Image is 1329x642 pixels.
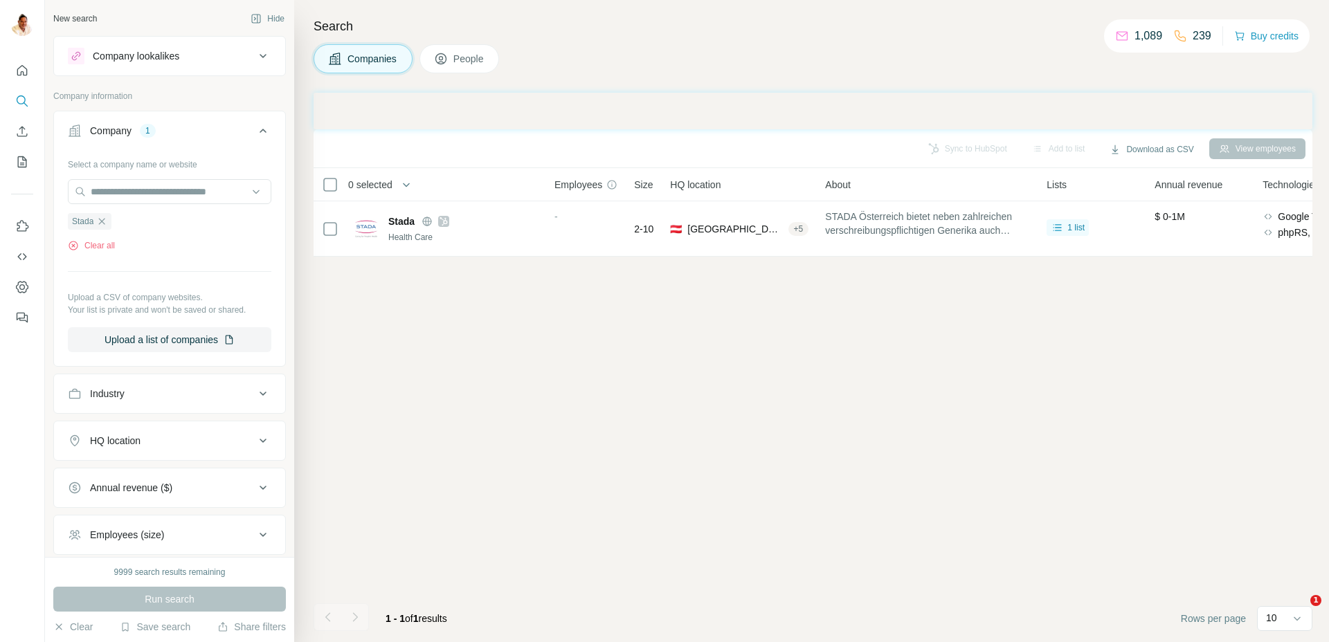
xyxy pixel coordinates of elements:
span: [GEOGRAPHIC_DATA], [GEOGRAPHIC_DATA] [687,222,782,236]
span: 1 - 1 [386,613,405,624]
span: STADA Österreich bietet neben zahlreichen verschreibungspflichtigen Generika auch rezeptfreie Mar... [825,210,1030,237]
div: HQ location [90,434,141,448]
span: Technologies [1263,178,1319,192]
p: 10 [1266,611,1277,625]
button: Enrich CSV [11,119,33,144]
button: Buy credits [1234,26,1299,46]
div: Annual revenue ($) [90,481,172,495]
span: HQ location [670,178,721,192]
button: Clear all [68,239,115,252]
div: Company [90,124,132,138]
button: Annual revenue ($) [54,471,285,504]
span: 1 list [1067,221,1085,234]
span: Stada [388,214,415,228]
span: results [386,613,447,624]
span: Size [634,178,653,192]
div: + 5 [788,223,809,235]
button: Use Surfe on LinkedIn [11,214,33,239]
button: Dashboard [11,275,33,300]
div: Company lookalikes [93,49,179,63]
button: Company1 [54,114,285,153]
button: Download as CSV [1100,139,1203,160]
span: phpRS, [1278,226,1310,239]
button: Company lookalikes [54,39,285,73]
button: Employees (size) [54,518,285,551]
span: Companies [347,52,398,66]
span: $ 0-1M [1155,211,1185,222]
p: Company information [53,90,286,102]
button: Save search [120,620,190,634]
span: Lists [1047,178,1067,192]
button: Feedback [11,305,33,330]
p: 1,089 [1134,28,1162,44]
button: My lists [11,149,33,174]
span: Annual revenue [1155,178,1222,192]
h4: Search [314,17,1312,36]
span: 2-10 [634,222,653,236]
button: Industry [54,377,285,410]
p: Your list is private and won't be saved or shared. [68,304,271,316]
span: of [405,613,413,624]
span: 0 selected [348,178,392,192]
button: Clear [53,620,93,634]
button: Use Surfe API [11,244,33,269]
iframe: Intercom live chat [1282,595,1315,628]
div: New search [53,12,97,25]
iframe: Banner [314,93,1312,129]
span: Rows per page [1181,612,1246,625]
div: Employees (size) [90,528,164,542]
button: Hide [241,8,294,29]
button: Upload a list of companies [68,327,271,352]
span: People [453,52,485,66]
button: HQ location [54,424,285,457]
div: 9999 search results remaining [114,566,226,578]
span: Employees [554,178,602,192]
p: Upload a CSV of company websites. [68,291,271,304]
span: About [825,178,851,192]
button: Search [11,89,33,113]
div: Select a company name or website [68,153,271,171]
div: 1 [140,125,156,137]
span: 1 [413,613,419,624]
span: - [554,211,558,222]
span: 🇦🇹 [670,222,682,236]
button: Share filters [217,620,286,634]
p: 239 [1193,28,1211,44]
button: Quick start [11,58,33,83]
img: Avatar [11,14,33,36]
span: 1 [1310,595,1321,606]
div: Health Care [388,231,538,244]
img: Logo of Stada [355,218,377,240]
span: Stada [72,215,93,228]
div: Industry [90,387,125,401]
